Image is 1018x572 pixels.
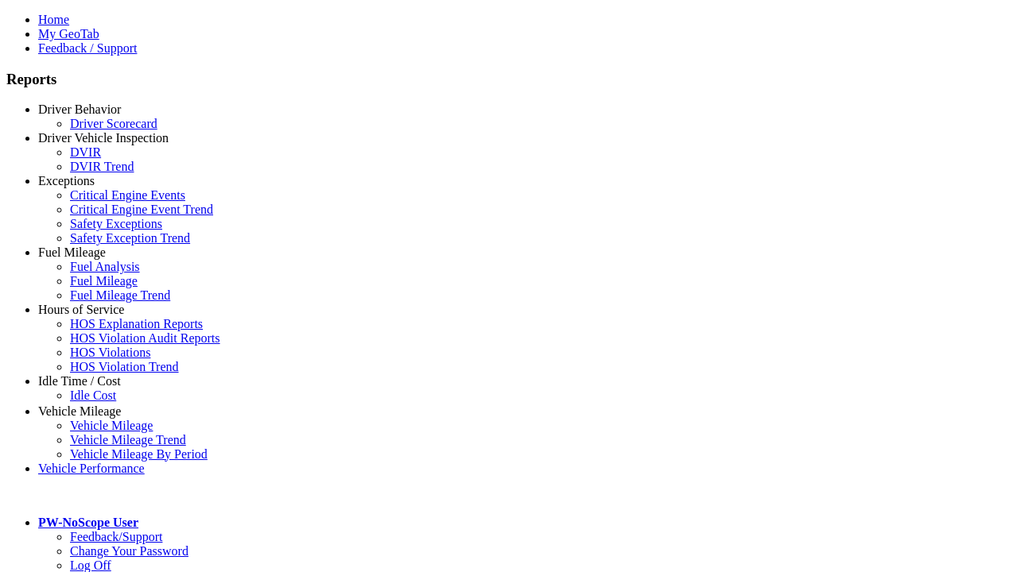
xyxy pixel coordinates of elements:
a: Fuel Mileage [38,245,106,259]
a: Fuel Mileage [70,274,138,288]
a: Idle Cost [70,388,116,402]
a: Idle Time / Cost [38,374,121,388]
a: Driver Behavior [38,102,121,116]
a: Fuel Mileage Trend [70,288,170,302]
a: Change Your Password [70,544,188,558]
a: Feedback/Support [70,530,162,543]
a: Vehicle Mileage By Period [70,447,208,461]
a: DVIR [70,145,101,159]
a: My GeoTab [38,27,99,41]
a: DVIR Trend [70,160,134,173]
a: PW-NoScope User [38,516,138,529]
a: Vehicle Mileage Trend [70,433,186,446]
a: HOS Violations [70,346,150,359]
a: Vehicle Performance [38,462,145,475]
a: Home [38,13,69,26]
a: Safety Exception Trend [70,231,190,245]
a: Exceptions [38,174,95,187]
a: Driver Scorecard [70,117,157,130]
a: Critical Engine Event Trend [70,203,213,216]
a: Critical Engine Events [70,188,185,202]
a: Vehicle Mileage [38,404,121,418]
a: Driver Vehicle Inspection [38,131,169,145]
a: Fuel Analysis [70,260,140,273]
a: Log Off [70,558,111,572]
a: Safety Exceptions [70,217,162,230]
a: Idle Cost Trend [70,403,150,416]
h3: Reports [6,71,1012,88]
a: Hours of Service [38,303,124,316]
a: HOS Explanation Reports [70,317,203,330]
a: Vehicle Mileage [70,419,153,432]
a: HOS Violation Audit Reports [70,331,220,345]
a: HOS Violation Trend [70,360,179,373]
a: Feedback / Support [38,41,137,55]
